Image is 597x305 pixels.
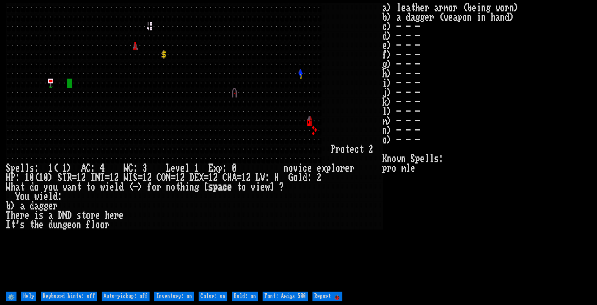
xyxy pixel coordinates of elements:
div: a [15,182,20,192]
div: o [86,211,91,220]
div: g [44,201,48,211]
div: o [241,182,246,192]
div: r [157,182,161,192]
div: r [91,211,95,220]
div: = [72,173,77,182]
div: ] [270,182,274,192]
div: o [100,220,105,230]
div: = [204,173,208,182]
div: L [166,164,171,173]
div: e [260,182,265,192]
div: A [232,173,237,182]
div: 1 [241,173,246,182]
div: W [6,182,11,192]
div: d [29,201,34,211]
div: h [11,182,15,192]
div: L [256,173,260,182]
div: o [20,192,25,201]
div: T [6,211,11,220]
div: 2 [369,145,373,154]
div: : [58,192,62,201]
div: d [29,182,34,192]
div: w [100,182,105,192]
div: l [25,164,29,173]
div: u [25,192,29,201]
input: Report 🐞 [312,292,342,301]
div: d [119,182,124,192]
div: 2 [81,173,86,182]
div: C [128,164,133,173]
div: C [157,173,161,182]
div: f [147,182,152,192]
div: i [105,182,110,192]
div: x [213,164,218,173]
div: = [237,173,241,182]
div: n [284,164,288,173]
div: r [336,145,340,154]
div: ) [11,201,15,211]
div: 2 [246,173,251,182]
div: v [251,182,256,192]
div: h [180,182,185,192]
div: t [81,211,86,220]
div: g [194,182,199,192]
input: Auto-pickup: off [102,292,150,301]
div: e [307,164,312,173]
div: e [350,145,354,154]
div: 1 [48,164,53,173]
div: t [29,220,34,230]
div: e [25,211,29,220]
div: c [354,145,359,154]
div: i [185,182,190,192]
div: 1 [194,164,199,173]
input: Keyboard hints: off [41,292,97,301]
div: g [62,220,67,230]
div: 1 [175,173,180,182]
div: P [331,145,336,154]
div: l [185,164,190,173]
div: 0 [29,173,34,182]
div: g [39,201,44,211]
div: : [91,164,95,173]
div: D [67,211,72,220]
div: D [58,211,62,220]
div: 1 [142,173,147,182]
div: t [237,182,241,192]
div: i [256,182,260,192]
div: ? [279,182,284,192]
div: a [20,201,25,211]
div: o [72,220,77,230]
div: e [110,182,114,192]
div: e [15,211,20,220]
div: N [95,173,100,182]
div: T [100,173,105,182]
div: : [133,164,138,173]
div: e [39,220,44,230]
input: Font: Amiga 500 [263,292,308,301]
div: h [105,211,110,220]
div: : [15,173,20,182]
div: N [166,173,171,182]
div: ) [67,164,72,173]
div: t [77,182,81,192]
div: s [208,182,213,192]
div: l [298,173,303,182]
div: C [223,173,227,182]
div: d [303,173,307,182]
div: h [34,220,39,230]
div: S [133,173,138,182]
div: n [58,220,62,230]
div: C [86,164,91,173]
div: G [288,173,293,182]
div: w [62,182,67,192]
div: = [105,173,110,182]
div: 2 [114,173,119,182]
div: u [53,182,58,192]
div: v [293,164,298,173]
div: 2 [317,173,321,182]
div: p [326,164,331,173]
div: e [44,192,48,201]
div: o [34,182,39,192]
div: y [44,182,48,192]
div: S [6,164,11,173]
